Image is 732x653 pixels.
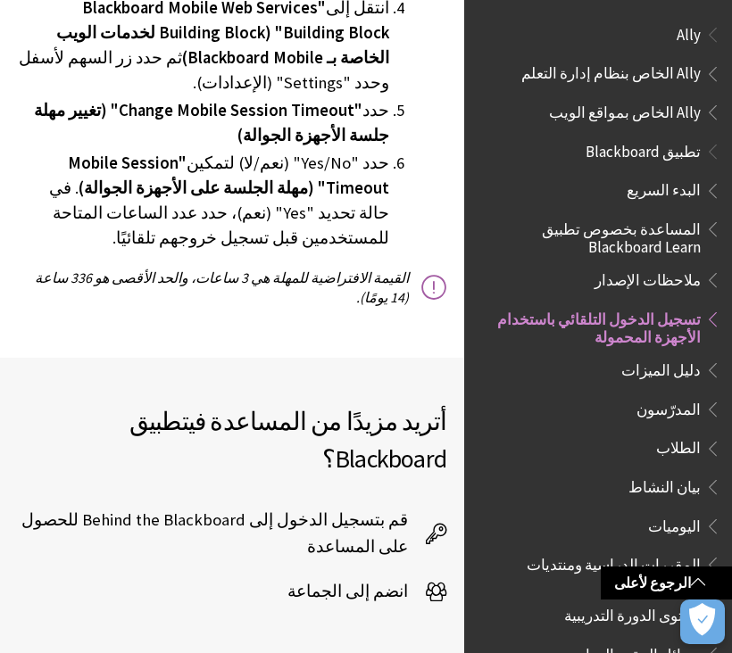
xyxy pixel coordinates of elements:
[549,97,701,121] span: Ally الخاص بمواقع الويب
[627,176,701,200] span: البدء السريع
[564,601,701,625] span: محتوى الدورة التدريبية
[18,507,446,560] a: قم بتسجيل الدخول إلى Behind the Blackboard للحصول على المساعدة
[287,578,446,605] a: انضم إلى الجماعة
[621,355,701,379] span: دليل الميزات
[18,98,389,148] li: حدد
[586,136,701,161] span: تطبيق Blackboard
[486,214,701,256] span: المساعدة بخصوص تطبيق Blackboard Learn
[486,550,701,591] span: المقررات الدراسية ومنتديات المجموعات
[656,434,701,458] span: الطلاب
[68,153,389,198] span: "Mobile Session Timeout" (مهلة الجلسة على الأجهزة الجوالة)
[18,507,426,560] span: قم بتسجيل الدخول إلى Behind the Blackboard للحصول على المساعدة
[601,566,732,599] a: الرجوع لأعلى
[129,405,446,475] span: تطبيق Blackboard
[18,402,446,477] h2: أتريد مزيدًا من المساعدة في ؟
[595,265,701,289] span: ملاحظات الإصدار
[680,599,725,644] button: فتح التفضيلات
[677,20,701,44] span: Ally
[636,394,701,418] span: المدرّسون
[648,511,701,535] span: اليوميات
[18,268,446,308] p: القيمة الافتراضية للمهلة هي 3 ساعات، والحد الأقصى هو 336 ساعة (14 يومًا).
[18,151,389,251] li: حدد "Yes/No" (نعم/لا) لتمكين . في حالة تحديد "Yes" (نعم)، حدد عدد الساعات المتاحة للمستخدمين قبل ...
[34,100,389,145] span: "Change Mobile Session Timeout" (تغيير مهلة جلسة الأجهزة الجوالة)
[486,304,701,346] span: تسجيل الدخول التلقائي باستخدام الأجهزة المحمولة
[521,59,701,83] span: Ally الخاص بنظام إدارة التعلم
[287,578,426,605] span: انضم إلى الجماعة
[628,472,701,496] span: بيان النشاط
[475,20,721,128] nav: Book outline for Anthology Ally Help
